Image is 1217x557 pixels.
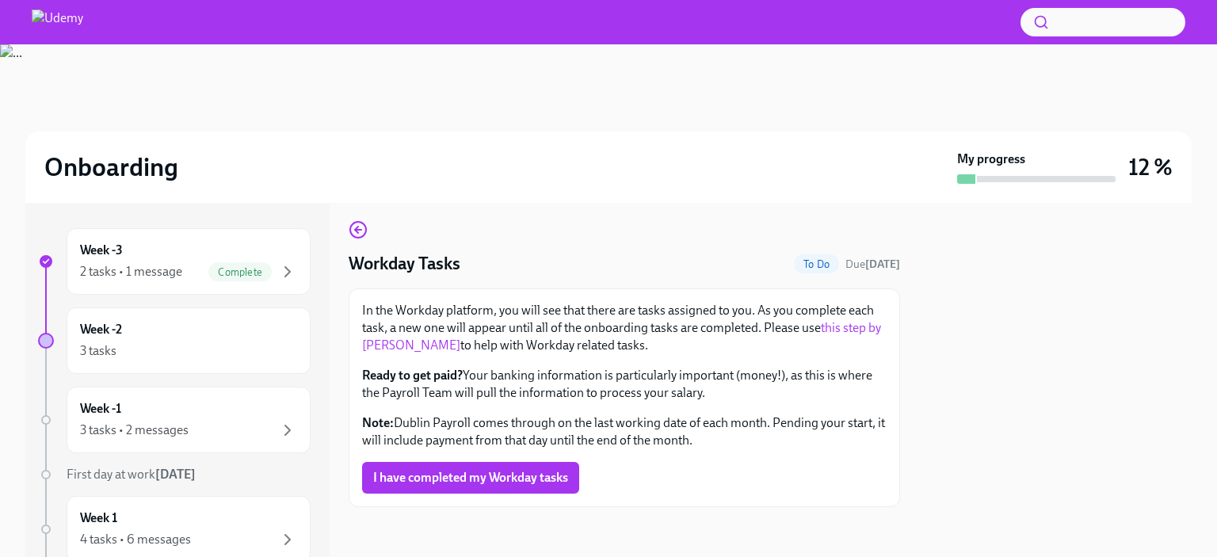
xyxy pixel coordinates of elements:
p: In the Workday platform, you will see that there are tasks assigned to you. As you complete each ... [362,302,887,354]
a: Week -23 tasks [38,307,311,374]
h3: 12 % [1128,153,1173,181]
div: 3 tasks • 2 messages [80,422,189,439]
strong: My progress [957,151,1025,168]
span: To Do [794,258,839,270]
p: Your banking information is particularly important (money!), as this is where the Payroll Team wi... [362,367,887,402]
strong: Ready to get paid? [362,368,463,383]
span: September 1st, 2025 08:00 [845,257,900,272]
div: 3 tasks [80,342,116,360]
img: Udemy [32,10,83,35]
span: Due [845,258,900,271]
a: Week -13 tasks • 2 messages [38,387,311,453]
h2: Onboarding [44,151,178,183]
span: Complete [208,266,272,278]
h6: Week -2 [80,321,122,338]
h6: Week -3 [80,242,123,259]
span: First day at work [67,467,196,482]
span: I have completed my Workday tasks [373,470,568,486]
h6: Week -1 [80,400,121,418]
div: 2 tasks • 1 message [80,263,182,280]
strong: [DATE] [865,258,900,271]
strong: Note: [362,415,394,430]
strong: [DATE] [155,467,196,482]
p: Dublin Payroll comes through on the last working date of each month. Pending your start, it will ... [362,414,887,449]
h6: Week 1 [80,509,117,527]
h4: Workday Tasks [349,252,460,276]
button: I have completed my Workday tasks [362,462,579,494]
a: Week -32 tasks • 1 messageComplete [38,228,311,295]
div: 4 tasks • 6 messages [80,531,191,548]
a: First day at work[DATE] [38,466,311,483]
